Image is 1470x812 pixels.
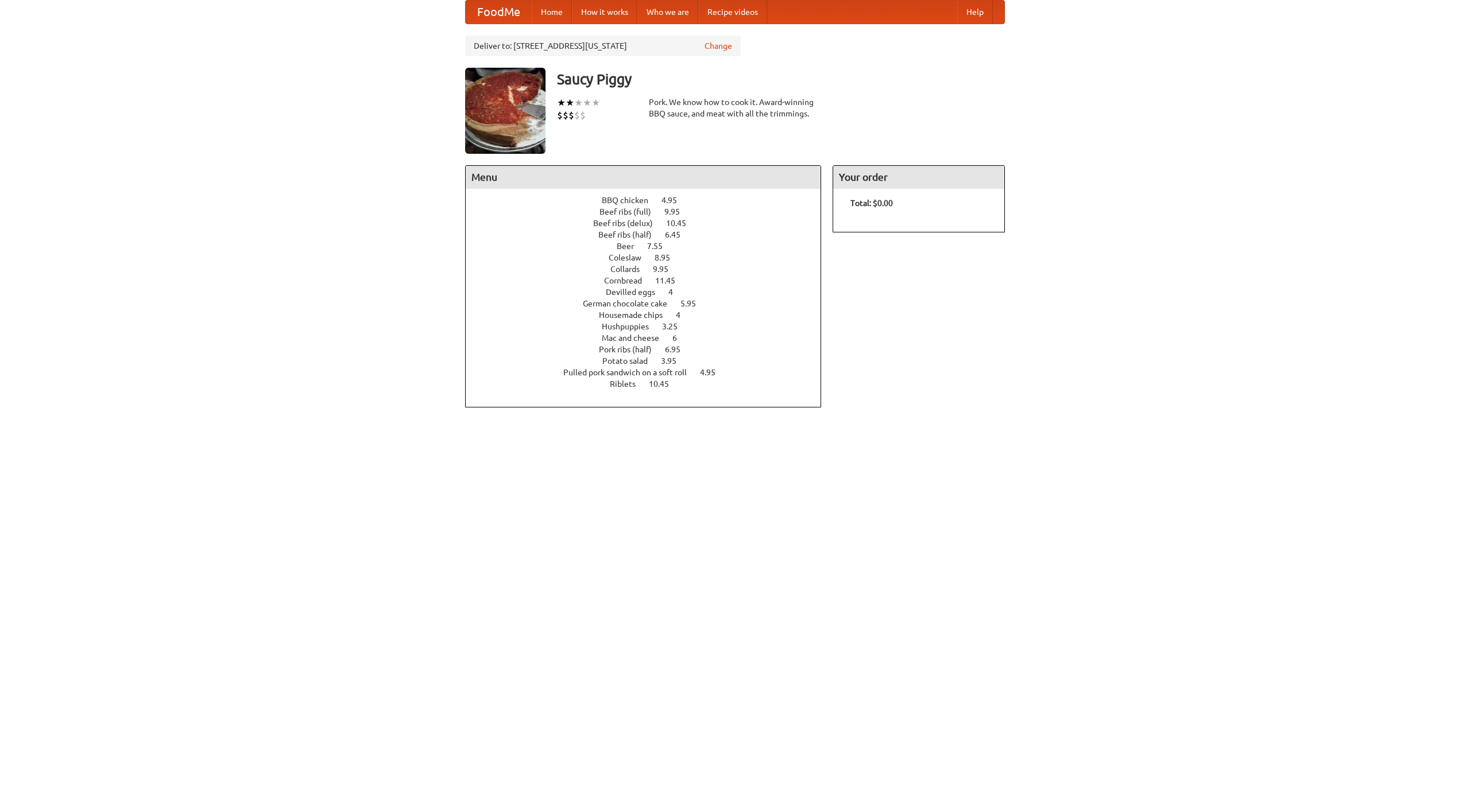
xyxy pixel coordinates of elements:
span: Coleslaw [609,253,653,262]
li: ★ [574,96,583,109]
a: Collards 9.95 [610,265,690,274]
a: Pulled pork sandwich on a soft roll 4.95 [563,368,737,377]
span: Collards [610,265,651,274]
span: Riblets [610,379,647,388]
span: 6.95 [665,345,692,354]
div: Pork. We know how to cook it. Award-winning BBQ sauce, and meat with all the trimmings. [649,96,821,119]
span: 4.95 [700,368,727,377]
li: $ [557,109,563,122]
li: ★ [566,96,574,109]
a: BBQ chicken 4.95 [602,196,698,205]
span: 4 [676,310,692,320]
span: Mac and cheese [602,333,671,343]
span: BBQ chicken [602,196,660,205]
span: 8.95 [655,253,682,262]
span: Beef ribs (half) [598,230,663,239]
span: 3.25 [662,322,689,331]
span: Beer [617,242,645,251]
h4: Your order [833,166,1004,189]
span: Hushpuppies [602,322,660,331]
li: ★ [583,96,591,109]
h3: Saucy Piggy [557,68,1005,91]
span: 7.55 [647,242,674,251]
li: $ [568,109,574,122]
span: 10.45 [666,219,698,228]
span: Beef ribs (delux) [593,219,664,228]
a: Pork ribs (half) 6.95 [599,345,702,354]
a: Devilled eggs 4 [606,287,694,297]
h4: Menu [466,166,821,189]
span: 9.95 [653,265,680,274]
span: 4 [668,287,684,297]
a: Recipe videos [698,1,767,24]
a: Housemade chips 4 [599,310,702,320]
div: Deliver to: [STREET_ADDRESS][US_STATE] [465,36,741,56]
span: Pork ribs (half) [599,345,663,354]
a: Help [957,1,993,24]
span: 3.95 [661,356,688,366]
a: Home [532,1,572,24]
a: Beef ribs (half) 6.45 [598,230,702,239]
a: Hushpuppies 3.25 [602,322,699,331]
span: 11.45 [655,276,687,285]
span: 6 [672,333,688,343]
a: Beef ribs (full) 9.95 [599,207,701,216]
span: Devilled eggs [606,287,667,297]
span: 6.45 [665,230,692,239]
li: ★ [557,96,566,109]
span: German chocolate cake [583,299,679,308]
a: Beer 7.55 [617,242,684,251]
a: How it works [572,1,637,24]
a: Change [705,40,732,52]
a: Potato salad 3.95 [602,356,698,366]
span: 9.95 [664,207,691,216]
span: 10.45 [649,379,680,388]
b: Total: $0.00 [850,199,893,208]
a: Beef ribs (delux) 10.45 [593,219,707,228]
span: Beef ribs (full) [599,207,663,216]
span: Pulled pork sandwich on a soft roll [563,368,698,377]
a: FoodMe [466,1,532,24]
span: Potato salad [602,356,659,366]
li: $ [580,109,586,122]
span: 5.95 [680,299,707,308]
a: Coleslaw 8.95 [609,253,691,262]
li: $ [563,109,568,122]
span: Cornbread [604,276,653,285]
span: Housemade chips [599,310,674,320]
li: ★ [591,96,600,109]
a: German chocolate cake 5.95 [583,299,717,308]
span: 4.95 [661,196,688,205]
img: angular.jpg [465,68,546,154]
li: $ [574,109,580,122]
a: Who we are [637,1,698,24]
a: Mac and cheese 6 [602,333,698,343]
a: Riblets 10.45 [610,379,690,388]
a: Cornbread 11.45 [604,276,697,285]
